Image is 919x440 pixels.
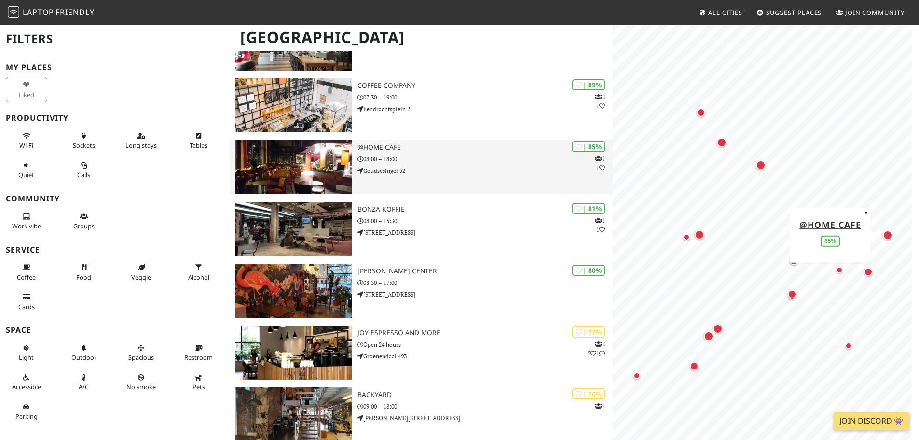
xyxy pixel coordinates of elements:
[766,8,822,17] span: Suggest Places
[63,128,105,154] button: Sockets
[8,6,19,18] img: LaptopFriendly
[357,391,613,399] h3: BACKYARD
[357,104,613,114] p: Eendrachtsplein 2
[6,340,47,366] button: Light
[715,136,728,149] div: Map marker
[12,222,41,230] span: People working
[862,266,875,278] div: Map marker
[572,203,605,214] div: | 81%
[693,228,706,241] div: Map marker
[357,413,613,423] p: [PERSON_NAME][STREET_ADDRESS]
[357,205,613,213] h3: Bonza koffie
[786,291,798,302] div: Map marker
[230,78,613,132] a: Coffee Company | 89% 21 Coffee Company 07:30 – 19:00 Eendrachtsplein 2
[190,141,207,150] span: Work-friendly tables
[572,388,605,399] div: | 76%
[357,340,613,349] p: Open 24 hours
[192,383,205,391] span: Pet friendly
[357,352,613,361] p: Groenendaal 493
[821,236,840,247] div: 85%
[832,4,908,21] a: Join Community
[357,278,613,287] p: 08:30 – 17:00
[235,264,352,318] img: Mr NonNo Center
[73,141,95,150] span: Power sockets
[572,326,605,338] div: | 77%
[708,8,742,17] span: All Cities
[357,402,613,411] p: 09:00 – 18:00
[702,329,715,343] div: Map marker
[6,245,224,255] h3: Service
[19,353,34,362] span: Natural light
[235,202,352,256] img: Bonza koffie
[63,340,105,366] button: Outdoor
[357,329,613,337] h3: Joy Espresso and More
[125,141,157,150] span: Long stays
[357,143,613,152] h3: @Home Cafe
[77,170,90,179] span: Video/audio calls
[681,231,692,243] div: Map marker
[881,228,894,242] div: Map marker
[17,273,36,282] span: Coffee
[128,353,154,362] span: Spacious
[572,141,605,152] div: | 85%
[588,340,605,358] p: 2 2 1
[23,7,54,17] span: Laptop
[178,259,219,285] button: Alcohol
[76,273,91,282] span: Food
[357,216,613,226] p: 08:00 – 15:30
[178,369,219,395] button: Pets
[754,158,768,172] div: Map marker
[595,216,605,234] p: 1 1
[595,401,605,411] p: 1
[121,369,162,395] button: No smoke
[6,209,47,234] button: Work vibe
[845,8,905,17] span: Join Community
[357,228,613,237] p: [STREET_ADDRESS]
[18,170,34,179] span: Quiet
[6,114,224,123] h3: Productivity
[63,209,105,234] button: Groups
[235,78,352,132] img: Coffee Company
[6,289,47,314] button: Cards
[6,259,47,285] button: Coffee
[121,340,162,366] button: Spacious
[121,259,162,285] button: Veggie
[6,326,224,335] h3: Space
[843,340,854,352] div: Map marker
[6,63,224,72] h3: My Places
[18,302,35,311] span: Credit cards
[357,267,613,275] h3: [PERSON_NAME] Center
[121,128,162,154] button: Long stays
[63,259,105,285] button: Food
[862,207,871,218] button: Close popup
[178,340,219,366] button: Restroom
[184,353,213,362] span: Restroom
[595,154,605,172] p: 1 1
[235,326,352,380] img: Joy Espresso and More
[71,353,96,362] span: Outdoor area
[6,399,47,425] button: Parking
[572,79,605,90] div: | 89%
[8,4,95,21] a: LaptopFriendly LaptopFriendly
[6,194,224,203] h3: Community
[6,128,47,154] button: Wi-Fi
[357,82,613,90] h3: Coffee Company
[63,157,105,183] button: Calls
[131,273,151,282] span: Veggie
[73,222,95,230] span: Group tables
[787,255,800,267] div: Map marker
[357,93,613,102] p: 07:30 – 19:00
[230,202,613,256] a: Bonza koffie | 81% 11 Bonza koffie 08:00 – 15:30 [STREET_ADDRESS]
[631,370,643,382] div: Map marker
[230,264,613,318] a: Mr NonNo Center | 80% [PERSON_NAME] Center 08:30 – 17:00 [STREET_ADDRESS]
[230,326,613,380] a: Joy Espresso and More | 77% 221 Joy Espresso and More Open 24 hours Groenendaal 493
[799,218,861,230] a: @Home Cafe
[6,369,47,395] button: Accessible
[63,369,105,395] button: A/C
[6,24,224,54] h2: Filters
[753,4,826,21] a: Suggest Places
[12,383,41,391] span: Accessible
[595,92,605,111] p: 2 1
[357,166,613,175] p: Goudsesingel 52
[786,288,798,300] div: Map marker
